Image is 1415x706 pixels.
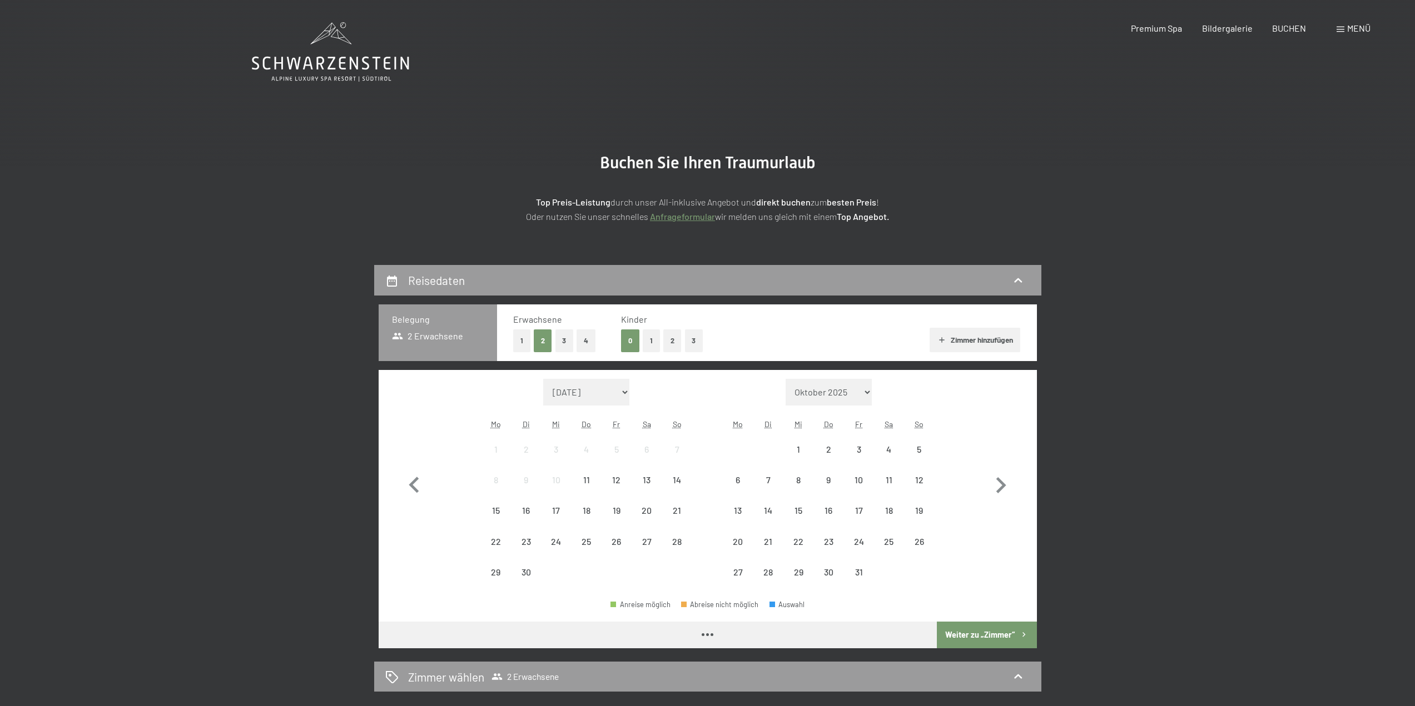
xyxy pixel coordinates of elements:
div: Anreise nicht möglich [783,495,813,525]
div: 2 [815,445,842,473]
div: 18 [875,506,903,534]
div: Fri Oct 24 2025 [843,526,873,556]
div: Anreise nicht möglich [904,495,934,525]
div: 12 [905,475,933,503]
a: Anfrageformular [650,211,715,222]
div: Anreise nicht möglich [481,495,511,525]
div: 9 [512,475,540,503]
div: Wed Sep 03 2025 [541,434,571,464]
div: Mon Oct 13 2025 [723,495,753,525]
div: 27 [633,537,661,565]
div: 5 [905,445,933,473]
div: 25 [573,537,600,565]
div: Anreise nicht möglich [723,465,753,495]
div: Anreise nicht möglich [904,526,934,556]
div: Mon Sep 01 2025 [481,434,511,464]
div: Anreise nicht möglich [541,495,571,525]
div: Tue Sep 02 2025 [511,434,541,464]
div: Fri Oct 17 2025 [843,495,873,525]
div: 22 [482,537,510,565]
div: 22 [785,537,812,565]
div: Anreise nicht möglich [572,495,602,525]
div: 27 [724,568,752,595]
div: Anreise nicht möglich [662,434,692,464]
strong: direkt buchen [756,197,811,207]
div: 8 [785,475,812,503]
div: Anreise nicht möglich [723,495,753,525]
div: Anreise nicht möglich [904,434,934,464]
div: Wed Oct 08 2025 [783,465,813,495]
abbr: Dienstag [523,419,530,429]
div: Wed Oct 22 2025 [783,526,813,556]
div: Auswahl [769,601,805,608]
div: Thu Sep 18 2025 [572,495,602,525]
abbr: Samstag [643,419,651,429]
div: Anreise nicht möglich [813,557,843,587]
div: Anreise nicht möglich [874,434,904,464]
a: BUCHEN [1272,23,1306,33]
div: 15 [482,506,510,534]
div: Anreise nicht möglich [602,526,632,556]
abbr: Sonntag [915,419,924,429]
div: 28 [663,537,691,565]
div: Sat Sep 27 2025 [632,526,662,556]
div: Thu Oct 09 2025 [813,465,843,495]
button: 2 [663,329,682,352]
div: Wed Oct 01 2025 [783,434,813,464]
div: Anreise nicht möglich [662,495,692,525]
div: Thu Oct 02 2025 [813,434,843,464]
div: Anreise nicht möglich [874,465,904,495]
div: 3 [845,445,872,473]
div: Thu Oct 30 2025 [813,557,843,587]
abbr: Mittwoch [795,419,802,429]
div: Anreise nicht möglich [632,465,662,495]
div: Anreise nicht möglich [843,526,873,556]
button: 3 [555,329,574,352]
button: Nächster Monat [985,379,1017,588]
div: Anreise nicht möglich [723,526,753,556]
div: 23 [815,537,842,565]
div: Anreise nicht möglich [662,526,692,556]
abbr: Mittwoch [552,419,560,429]
h2: Zimmer wählen [408,669,484,685]
button: Zimmer hinzufügen [930,328,1020,352]
div: Anreise nicht möglich [511,495,541,525]
button: Weiter zu „Zimmer“ [937,622,1036,648]
div: 20 [633,506,661,534]
abbr: Donnerstag [582,419,591,429]
div: 28 [754,568,782,595]
button: 1 [643,329,660,352]
div: Sun Oct 12 2025 [904,465,934,495]
div: 10 [542,475,570,503]
div: 4 [875,445,903,473]
div: Tue Sep 23 2025 [511,526,541,556]
div: Sun Sep 21 2025 [662,495,692,525]
div: 13 [633,475,661,503]
div: Thu Oct 16 2025 [813,495,843,525]
div: Anreise nicht möglich [662,465,692,495]
div: 11 [875,475,903,503]
span: 2 Erwachsene [491,671,559,682]
div: Anreise nicht möglich [843,434,873,464]
strong: besten Preis [827,197,876,207]
div: 15 [785,506,812,534]
div: Anreise nicht möglich [602,465,632,495]
div: 1 [785,445,812,473]
div: Anreise nicht möglich [572,526,602,556]
div: Anreise nicht möglich [511,557,541,587]
strong: Top Angebot. [837,211,889,222]
div: Thu Sep 04 2025 [572,434,602,464]
div: Anreise nicht möglich [813,434,843,464]
div: Fri Oct 03 2025 [843,434,873,464]
span: Premium Spa [1131,23,1182,33]
div: Sun Oct 26 2025 [904,526,934,556]
span: Bildergalerie [1202,23,1253,33]
div: Abreise nicht möglich [681,601,759,608]
div: Anreise nicht möglich [783,526,813,556]
div: Mon Sep 08 2025 [481,465,511,495]
div: 9 [815,475,842,503]
abbr: Montag [491,419,501,429]
div: Anreise nicht möglich [753,495,783,525]
div: Thu Oct 23 2025 [813,526,843,556]
div: Anreise nicht möglich [541,434,571,464]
